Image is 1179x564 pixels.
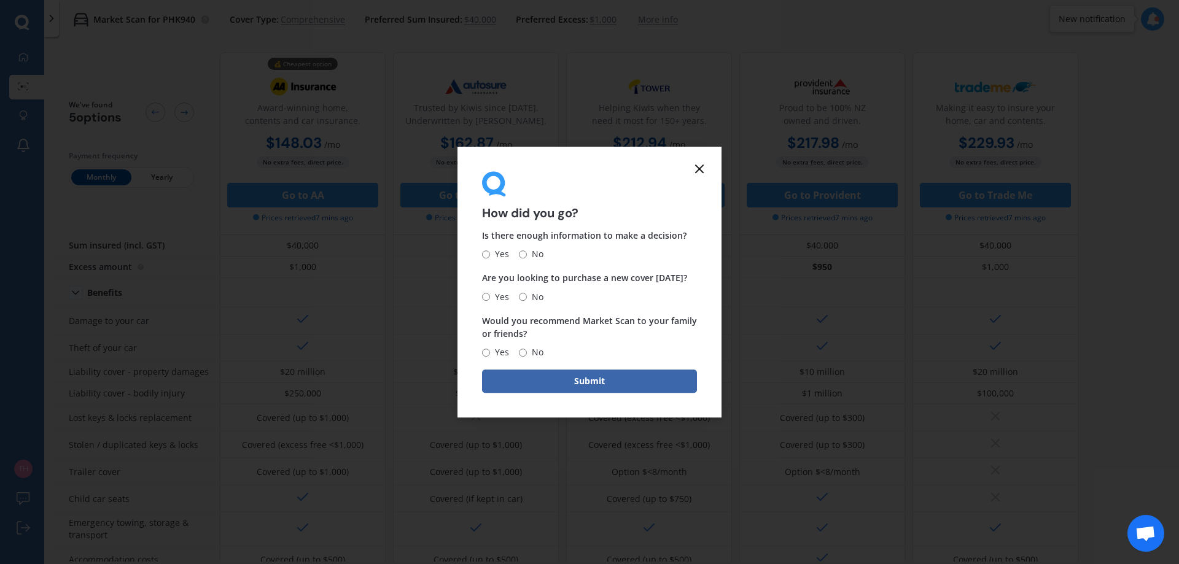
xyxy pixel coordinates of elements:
[482,293,490,301] input: Yes
[527,247,543,262] span: No
[482,171,697,220] div: How did you go?
[482,349,490,357] input: Yes
[490,247,509,262] span: Yes
[490,290,509,304] span: Yes
[519,250,527,258] input: No
[527,345,543,360] span: No
[482,369,697,393] button: Submit
[482,250,490,258] input: Yes
[482,230,687,242] span: Is there enough information to make a decision?
[527,290,543,304] span: No
[482,272,687,284] span: Are you looking to purchase a new cover [DATE]?
[519,293,527,301] input: No
[490,345,509,360] span: Yes
[482,315,697,339] span: Would you recommend Market Scan to your family or friends?
[519,349,527,357] input: No
[1127,515,1164,552] a: Open chat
